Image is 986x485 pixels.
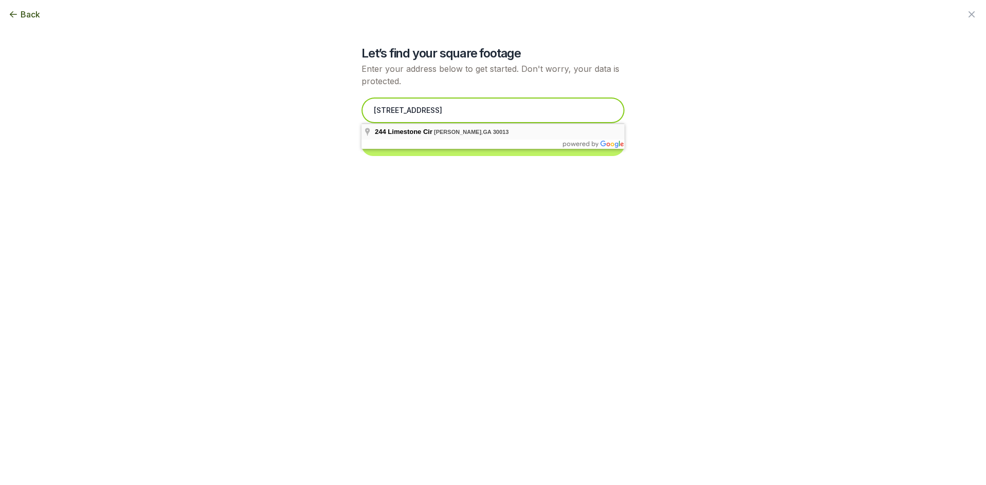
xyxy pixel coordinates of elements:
[581,161,641,184] button: Next Step
[434,129,509,135] span: ,
[434,129,481,135] span: [PERSON_NAME]
[362,98,624,123] input: Enter your address
[483,129,491,135] span: GA
[21,8,40,21] span: Back
[362,45,624,62] h2: Let’s find your square footage
[375,128,386,135] span: 244
[388,128,432,135] span: Limestone Cir
[493,129,509,135] span: 30013
[8,8,40,21] button: Back
[362,63,624,87] p: Enter your address below to get started. Don't worry, your data is protected.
